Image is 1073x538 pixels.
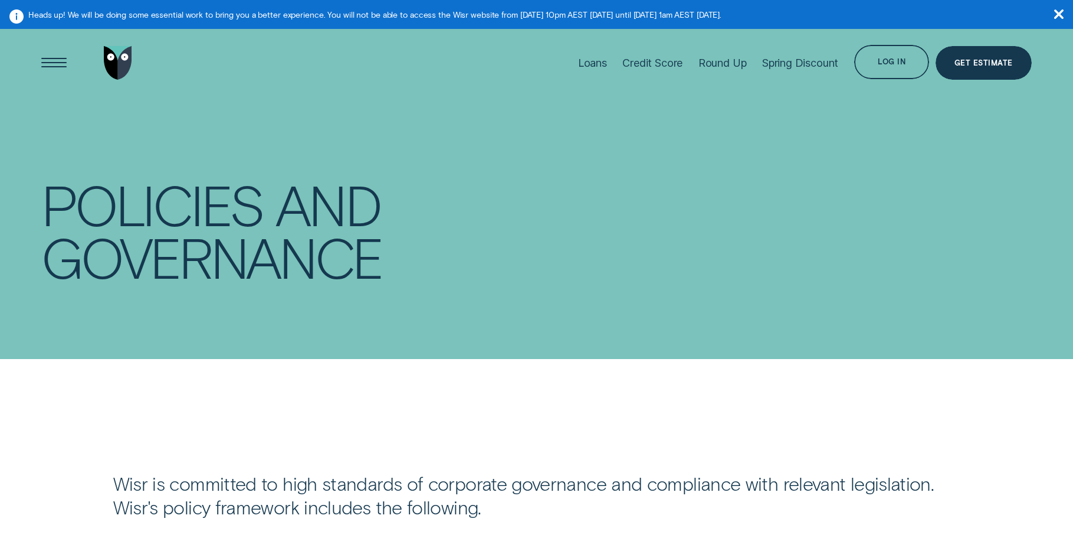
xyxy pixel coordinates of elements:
a: Credit Score [622,25,682,101]
div: Credit Score [622,56,682,69]
div: Governance [41,230,382,283]
div: Loans [578,56,607,69]
div: and [275,178,380,230]
button: Log in [854,45,930,79]
a: Round Up [698,25,747,101]
button: Open Menu [37,46,71,80]
a: Go to home page [101,25,134,101]
div: Policies [41,178,263,230]
a: Loans [578,25,607,101]
a: Spring Discount [762,25,838,101]
a: Get Estimate [936,46,1032,80]
img: Wisr [104,46,132,80]
h1: Policies and Governance [41,178,521,283]
div: Spring Discount [762,56,838,69]
div: Round Up [698,56,747,69]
